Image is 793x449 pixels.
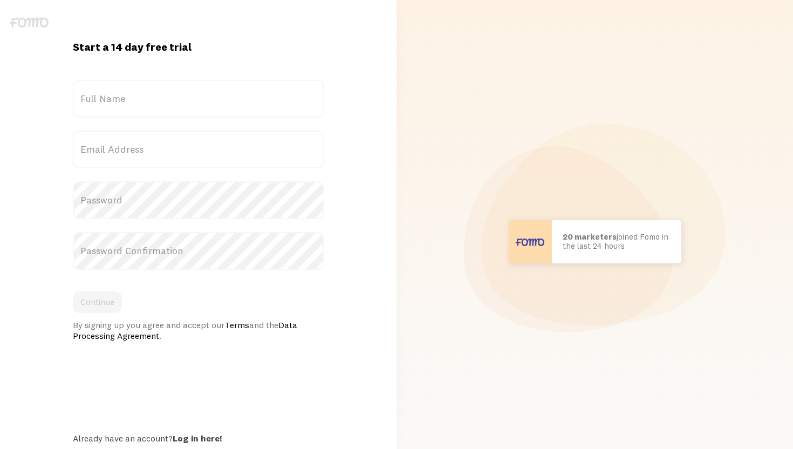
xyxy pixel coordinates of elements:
h1: Start a 14 day free trial [73,40,324,54]
label: Email Address [73,131,324,168]
a: Log in here! [173,433,222,444]
a: Terms [224,319,249,330]
img: fomo-logo-gray-b99e0e8ada9f9040e2984d0d95b3b12da0074ffd48d1e5cb62ac37fc77b0b268.svg [10,17,49,28]
label: Full Name [73,80,324,118]
a: Data Processing Agreement [73,319,297,341]
label: Password Confirmation [73,232,324,270]
p: joined Fomo in the last 24 hours [563,233,671,250]
b: 20 marketers [563,232,617,242]
div: By signing up you agree and accept our and the . [73,319,324,341]
div: Already have an account? [73,433,324,444]
label: Password [73,181,324,219]
img: User avatar [509,220,552,263]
